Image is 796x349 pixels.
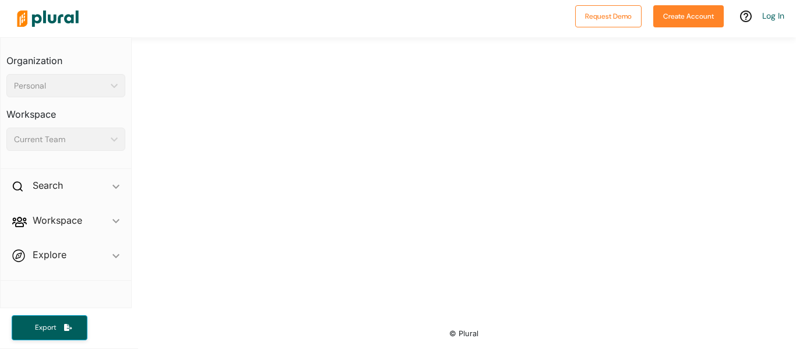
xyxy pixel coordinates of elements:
h2: Search [33,179,63,192]
button: Create Account [653,5,724,27]
a: Create Account [653,9,724,22]
button: Request Demo [575,5,642,27]
span: Export [27,323,64,333]
h3: Organization [6,44,125,69]
div: Current Team [14,133,106,146]
a: Log In [762,10,784,21]
a: Request Demo [575,9,642,22]
small: © Plural [449,329,478,338]
h3: Workspace [6,97,125,123]
button: Export [12,315,87,340]
div: Personal [14,80,106,92]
